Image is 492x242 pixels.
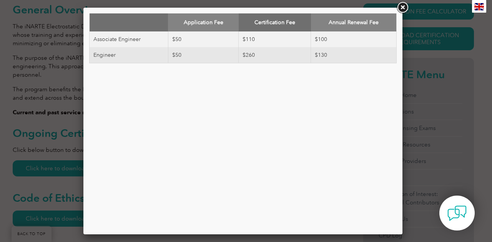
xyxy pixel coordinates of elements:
[168,47,239,63] td: $50
[447,204,467,223] img: contact-chat.png
[311,31,397,47] td: $100
[239,31,311,47] td: $110
[239,47,311,63] td: $260
[474,3,484,10] img: en
[239,13,311,31] th: Certification Fee
[90,31,168,47] td: Associate Engineer
[311,47,397,63] td: $130
[311,13,397,31] th: Annual Renewal Fee
[168,31,239,47] td: $50
[168,13,239,31] th: Application Fee
[90,47,168,63] td: Engineer
[396,1,409,15] a: Close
